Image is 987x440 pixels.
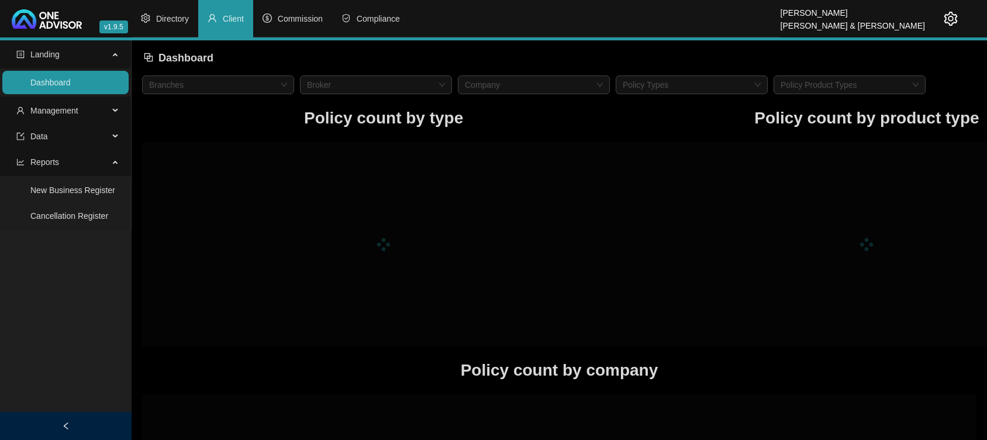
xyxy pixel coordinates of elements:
[30,78,71,87] a: Dashboard
[142,357,976,383] h1: Policy count by company
[16,50,25,59] span: profile
[16,158,25,166] span: line-chart
[208,13,217,23] span: user
[278,14,323,23] span: Commission
[223,14,244,23] span: Client
[30,211,108,221] a: Cancellation Register
[16,132,25,140] span: import
[30,132,48,141] span: Data
[781,3,925,16] div: [PERSON_NAME]
[944,12,958,26] span: setting
[30,157,59,167] span: Reports
[16,106,25,115] span: user
[156,14,189,23] span: Directory
[141,13,150,23] span: setting
[357,14,400,23] span: Compliance
[30,185,115,195] a: New Business Register
[30,50,60,59] span: Landing
[341,13,351,23] span: safety
[30,106,78,115] span: Management
[99,20,128,33] span: v1.9.5
[142,105,625,131] h1: Policy count by type
[158,52,213,64] span: Dashboard
[143,52,154,63] span: block
[781,16,925,29] div: [PERSON_NAME] & [PERSON_NAME]
[263,13,272,23] span: dollar
[62,422,70,430] span: left
[12,9,82,29] img: 2df55531c6924b55f21c4cf5d4484680-logo-light.svg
